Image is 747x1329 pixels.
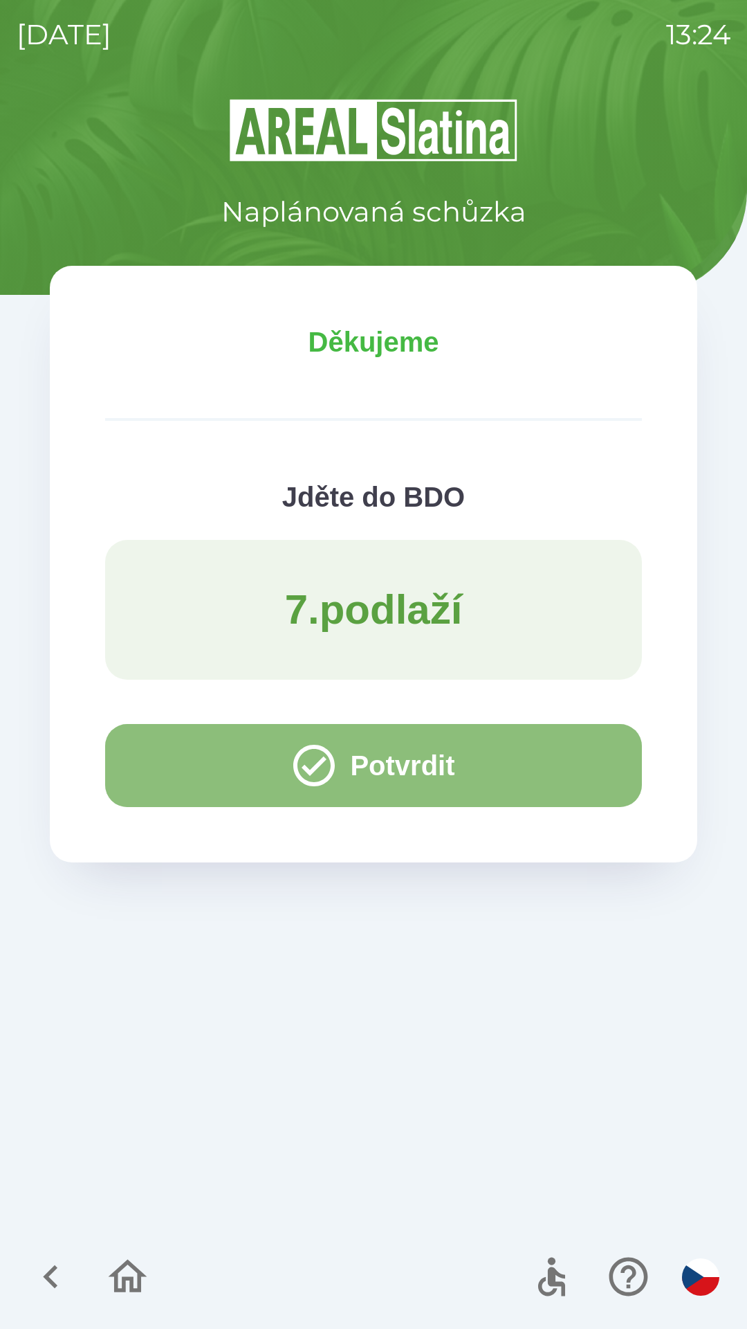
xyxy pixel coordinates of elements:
img: Logo [50,97,697,163]
p: 7 . podlaží [285,584,463,635]
p: 13:24 [666,14,730,55]
button: Potvrdit [105,724,642,807]
p: [DATE] [17,14,111,55]
p: Naplánovaná schůzka [221,191,526,233]
img: cs flag [682,1258,719,1296]
p: Děkujeme [105,321,642,363]
p: Jděte do BDO [105,476,642,518]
